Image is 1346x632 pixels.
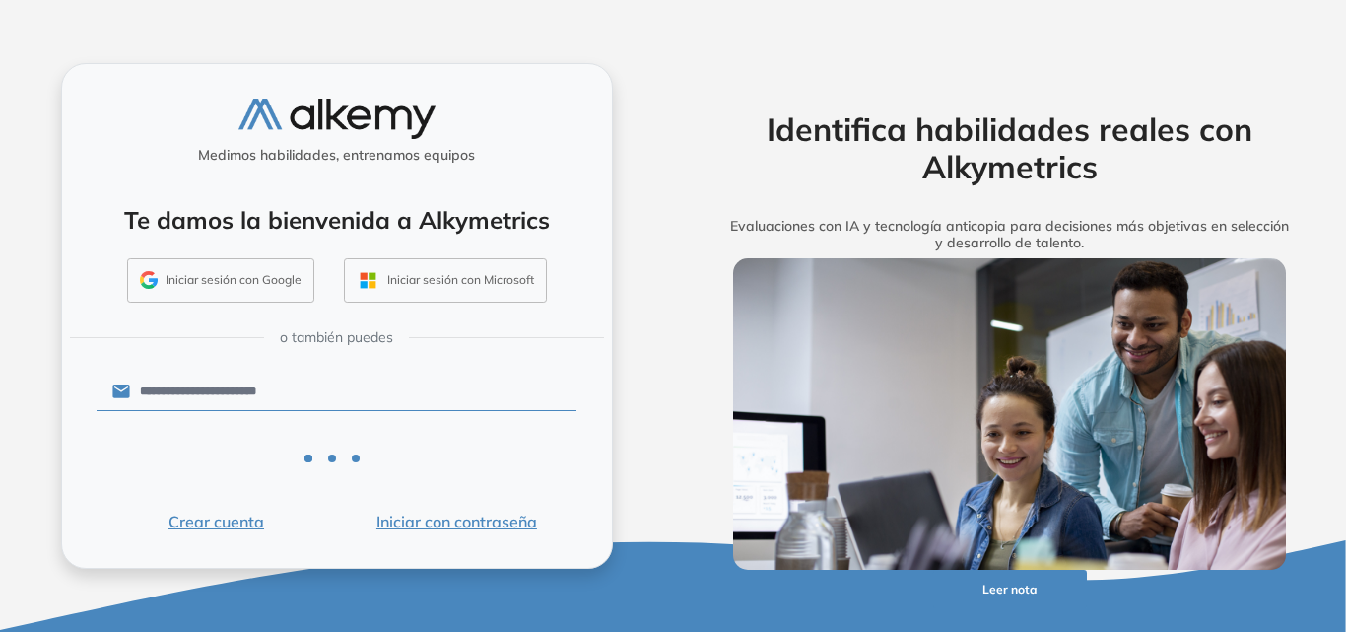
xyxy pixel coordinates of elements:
[1247,537,1346,632] div: Widget de chat
[140,271,158,289] img: GMAIL_ICON
[336,510,576,533] button: Iniciar con contraseña
[703,218,1317,251] h5: Evaluaciones con IA y tecnología anticopia para decisiones más objetivas en selección y desarroll...
[97,510,337,533] button: Crear cuenta
[344,258,547,304] button: Iniciar sesión con Microsoft
[127,258,314,304] button: Iniciar sesión con Google
[280,327,393,348] span: o también puedes
[1247,537,1346,632] iframe: Chat Widget
[703,110,1317,186] h2: Identifica habilidades reales con Alkymetrics
[933,570,1087,608] button: Leer nota
[88,206,586,235] h4: Te damos la bienvenida a Alkymetrics
[70,147,604,164] h5: Medimos habilidades, entrenamos equipos
[733,258,1287,570] img: img-more-info
[238,99,436,139] img: logo-alkemy
[357,269,379,292] img: OUTLOOK_ICON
